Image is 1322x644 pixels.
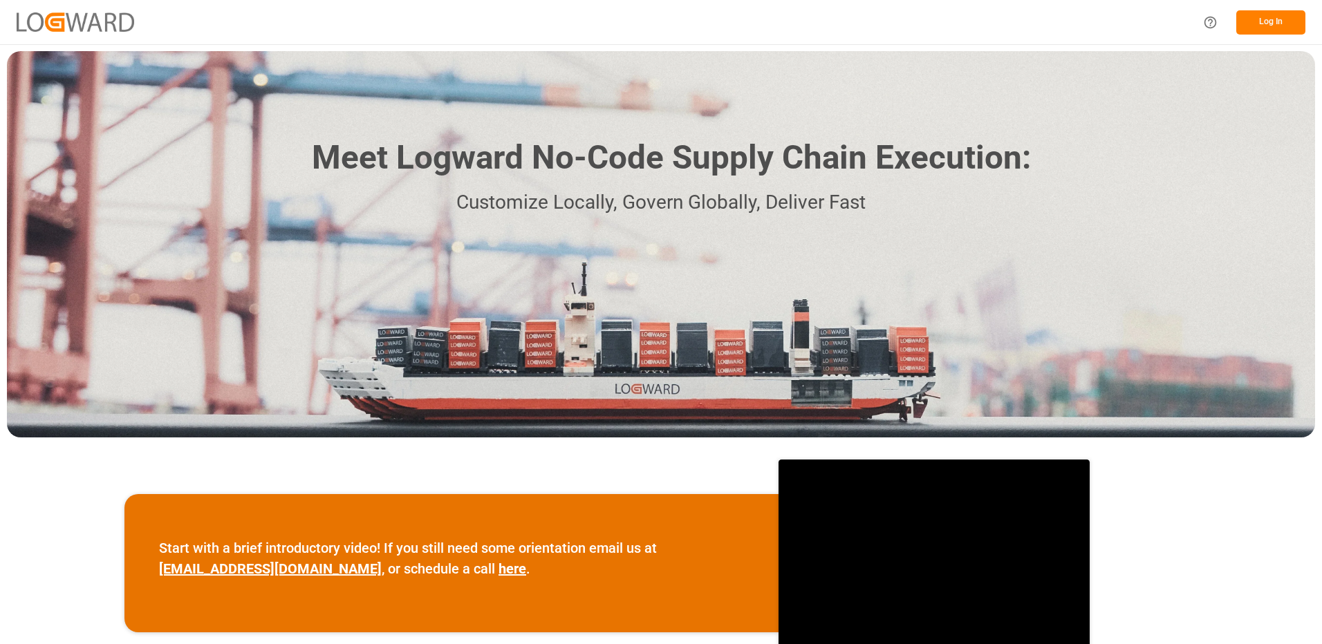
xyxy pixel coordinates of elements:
button: Help Center [1195,7,1226,38]
button: Log In [1236,10,1305,35]
p: Customize Locally, Govern Globally, Deliver Fast [291,187,1031,218]
h1: Meet Logward No-Code Supply Chain Execution: [312,133,1031,182]
img: Logward_new_orange.png [17,12,134,31]
a: [EMAIL_ADDRESS][DOMAIN_NAME] [159,560,382,577]
a: here [499,560,526,577]
p: Start with a brief introductory video! If you still need some orientation email us at , or schedu... [159,538,744,579]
